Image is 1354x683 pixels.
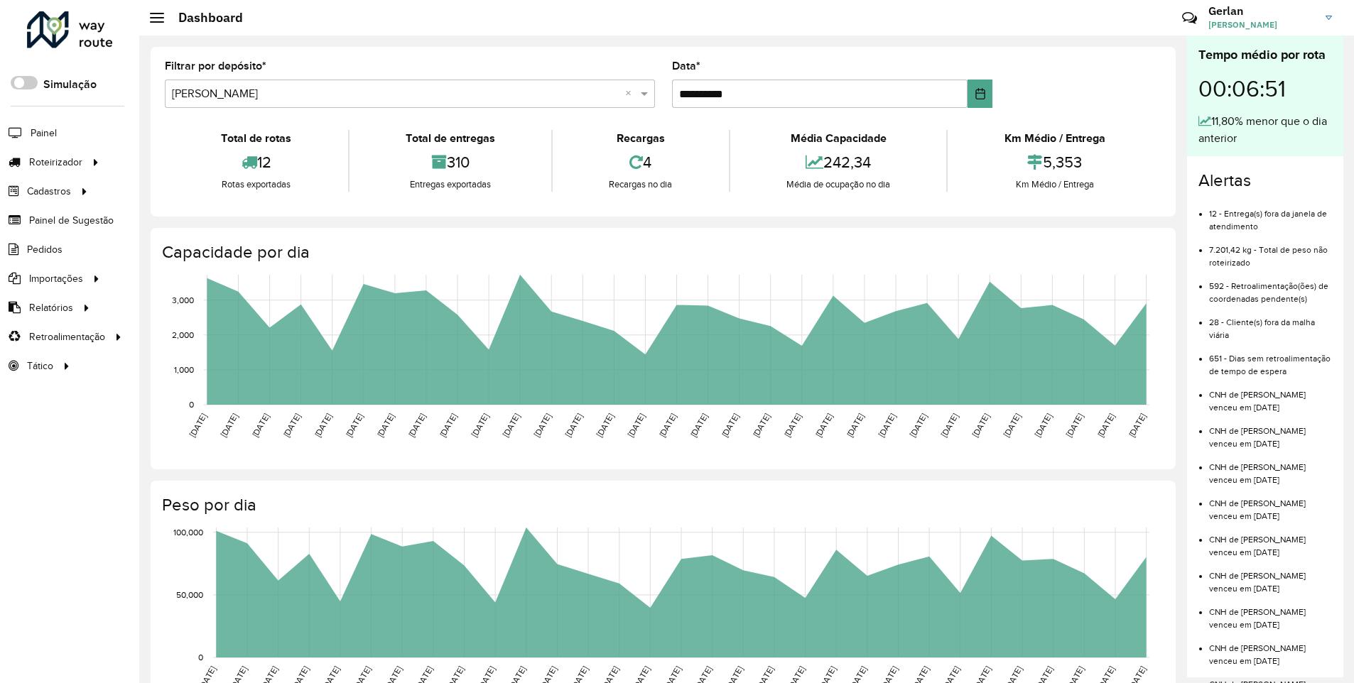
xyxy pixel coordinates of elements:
li: CNH de [PERSON_NAME] venceu em [DATE] [1209,414,1332,450]
text: [DATE] [908,412,928,439]
div: 5,353 [951,147,1158,177]
text: [DATE] [1127,412,1147,439]
span: Roteirizador [29,155,82,170]
div: 310 [353,147,548,177]
a: Contato Rápido [1174,3,1205,33]
text: 2,000 [172,330,194,339]
div: Média Capacidade [734,130,943,147]
div: 4 [556,147,725,177]
div: 00:06:51 [1198,65,1332,113]
text: 3,000 [172,295,194,305]
text: [DATE] [595,412,615,439]
text: [DATE] [1033,412,1054,439]
text: [DATE] [782,412,803,439]
text: [DATE] [188,412,208,439]
li: 28 - Cliente(s) fora da malha viária [1209,305,1332,341]
li: CNH de [PERSON_NAME] venceu em [DATE] [1209,450,1332,486]
span: Painel de Sugestão [29,213,114,228]
div: Km Médio / Entrega [951,130,1158,147]
text: [DATE] [470,412,490,439]
li: CNH de [PERSON_NAME] venceu em [DATE] [1209,631,1332,667]
label: Simulação [43,76,97,93]
text: [DATE] [876,412,897,439]
text: 50,000 [176,590,203,599]
span: Relatórios [29,300,73,315]
span: Painel [31,126,57,141]
h3: Gerlan [1208,4,1315,18]
button: Choose Date [968,80,992,108]
text: [DATE] [344,412,364,439]
text: [DATE] [219,412,239,439]
li: 592 - Retroalimentação(ões) de coordenadas pendente(s) [1209,269,1332,305]
div: 11,80% menor que o dia anterior [1198,113,1332,147]
span: Pedidos [27,242,63,257]
text: [DATE] [250,412,271,439]
text: [DATE] [1002,412,1022,439]
li: CNH de [PERSON_NAME] venceu em [DATE] [1209,559,1332,595]
text: [DATE] [751,412,771,439]
text: [DATE] [845,412,865,439]
div: Tempo médio por rota [1198,45,1332,65]
text: [DATE] [281,412,302,439]
text: 0 [189,400,194,409]
text: [DATE] [563,412,584,439]
div: Total de rotas [168,130,345,147]
h4: Alertas [1198,170,1332,191]
div: Recargas no dia [556,177,725,192]
div: Total de entregas [353,130,548,147]
li: CNH de [PERSON_NAME] venceu em [DATE] [1209,486,1332,523]
span: Cadastros [27,184,71,199]
li: 7.201,42 kg - Total de peso não roteirizado [1209,233,1332,269]
div: 242,34 [734,147,943,177]
h4: Peso por dia [162,495,1161,515]
div: Recargas [556,130,725,147]
text: [DATE] [375,412,396,439]
h2: Dashboard [164,10,243,26]
span: [PERSON_NAME] [1208,18,1315,31]
span: Clear all [625,85,637,102]
div: Rotas exportadas [168,177,345,192]
label: Data [672,58,700,75]
label: Filtrar por depósito [165,58,266,75]
text: [DATE] [501,412,521,439]
li: CNH de [PERSON_NAME] venceu em [DATE] [1209,523,1332,559]
text: [DATE] [720,412,740,439]
text: [DATE] [970,412,991,439]
div: Km Médio / Entrega [951,177,1158,192]
h4: Capacidade por dia [162,242,1161,263]
text: 1,000 [174,365,194,374]
text: [DATE] [939,412,960,439]
div: Entregas exportadas [353,177,548,192]
li: 12 - Entrega(s) fora da janela de atendimento [1209,197,1332,233]
text: 0 [198,652,203,662]
div: 12 [168,147,345,177]
text: [DATE] [406,412,427,439]
li: CNH de [PERSON_NAME] venceu em [DATE] [1209,378,1332,414]
text: [DATE] [438,412,458,439]
text: 100,000 [173,528,203,537]
text: [DATE] [657,412,678,439]
text: [DATE] [1064,412,1085,439]
span: Tático [27,359,53,373]
div: Média de ocupação no dia [734,177,943,192]
text: [DATE] [813,412,834,439]
text: [DATE] [1095,412,1116,439]
text: [DATE] [532,412,553,439]
text: [DATE] [313,412,333,439]
li: 651 - Dias sem retroalimentação de tempo de espera [1209,341,1332,378]
text: [DATE] [688,412,709,439]
text: [DATE] [626,412,646,439]
li: CNH de [PERSON_NAME] venceu em [DATE] [1209,595,1332,631]
span: Importações [29,271,83,286]
span: Retroalimentação [29,329,105,344]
